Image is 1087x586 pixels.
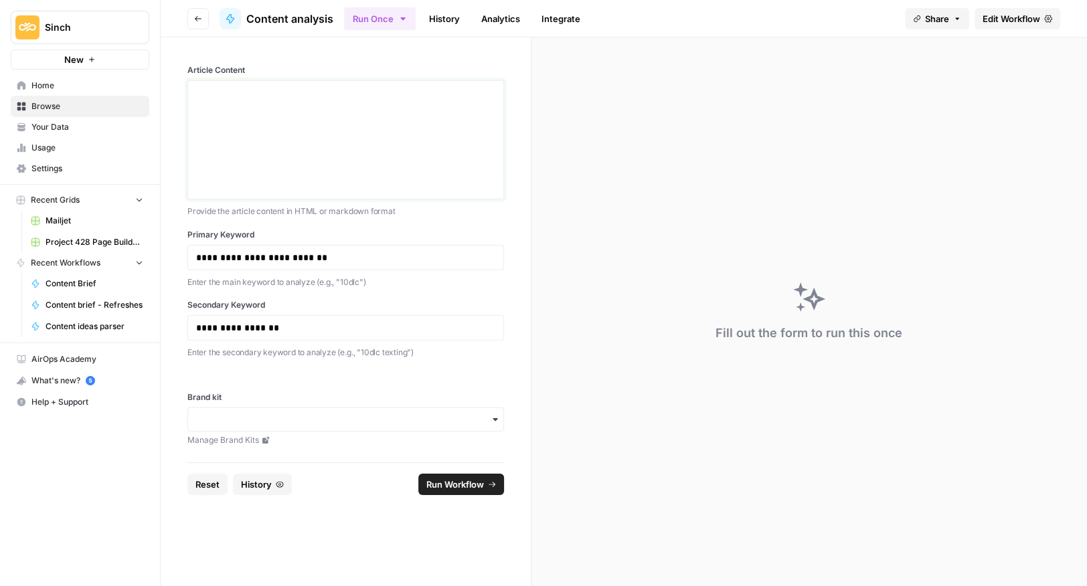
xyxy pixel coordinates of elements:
[31,100,143,112] span: Browse
[46,215,143,227] span: Mailjet
[64,53,84,66] span: New
[11,11,149,44] button: Workspace: Sinch
[344,7,416,30] button: Run Once
[187,64,504,76] label: Article Content
[31,194,80,206] span: Recent Grids
[187,205,504,218] p: Provide the article content in HTML or markdown format
[246,11,333,27] span: Content analysis
[418,474,504,495] button: Run Workflow
[187,391,504,403] label: Brand kit
[925,12,949,25] span: Share
[11,116,149,138] a: Your Data
[25,231,149,253] a: Project 428 Page Builder Tracker (NEW)
[233,474,292,495] button: History
[11,50,149,70] button: New
[187,346,504,359] p: Enter the secondary keyword to analyze (e.g., "10dlc texting")
[11,370,149,391] button: What's new? 5
[11,349,149,370] a: AirOps Academy
[983,12,1040,25] span: Edit Workflow
[11,75,149,96] a: Home
[31,121,143,133] span: Your Data
[187,299,504,311] label: Secondary Keyword
[975,8,1060,29] a: Edit Workflow
[905,8,969,29] button: Share
[45,21,126,34] span: Sinch
[187,434,504,446] a: Manage Brand Kits
[46,320,143,332] span: Content ideas parser
[11,190,149,210] button: Recent Grids
[46,278,143,290] span: Content Brief
[187,276,504,289] p: Enter the main keyword to analyze (e.g., "10dlc")
[195,478,220,491] span: Reset
[31,353,143,365] span: AirOps Academy
[187,229,504,241] label: Primary Keyword
[46,299,143,311] span: Content brief - Refreshes
[46,236,143,248] span: Project 428 Page Builder Tracker (NEW)
[11,371,149,391] div: What's new?
[426,478,484,491] span: Run Workflow
[31,80,143,92] span: Home
[31,257,100,269] span: Recent Workflows
[25,316,149,337] a: Content ideas parser
[187,474,228,495] button: Reset
[716,324,902,343] div: Fill out the form to run this once
[25,294,149,316] a: Content brief - Refreshes
[533,8,588,29] a: Integrate
[421,8,468,29] a: History
[15,15,39,39] img: Sinch Logo
[31,163,143,175] span: Settings
[11,96,149,117] a: Browse
[88,377,92,384] text: 5
[86,376,95,385] a: 5
[25,210,149,231] a: Mailjet
[25,273,149,294] a: Content Brief
[11,158,149,179] a: Settings
[241,478,272,491] span: History
[11,391,149,413] button: Help + Support
[11,137,149,159] a: Usage
[31,396,143,408] span: Help + Support
[11,253,149,273] button: Recent Workflows
[31,142,143,154] span: Usage
[220,8,333,29] a: Content analysis
[473,8,528,29] a: Analytics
